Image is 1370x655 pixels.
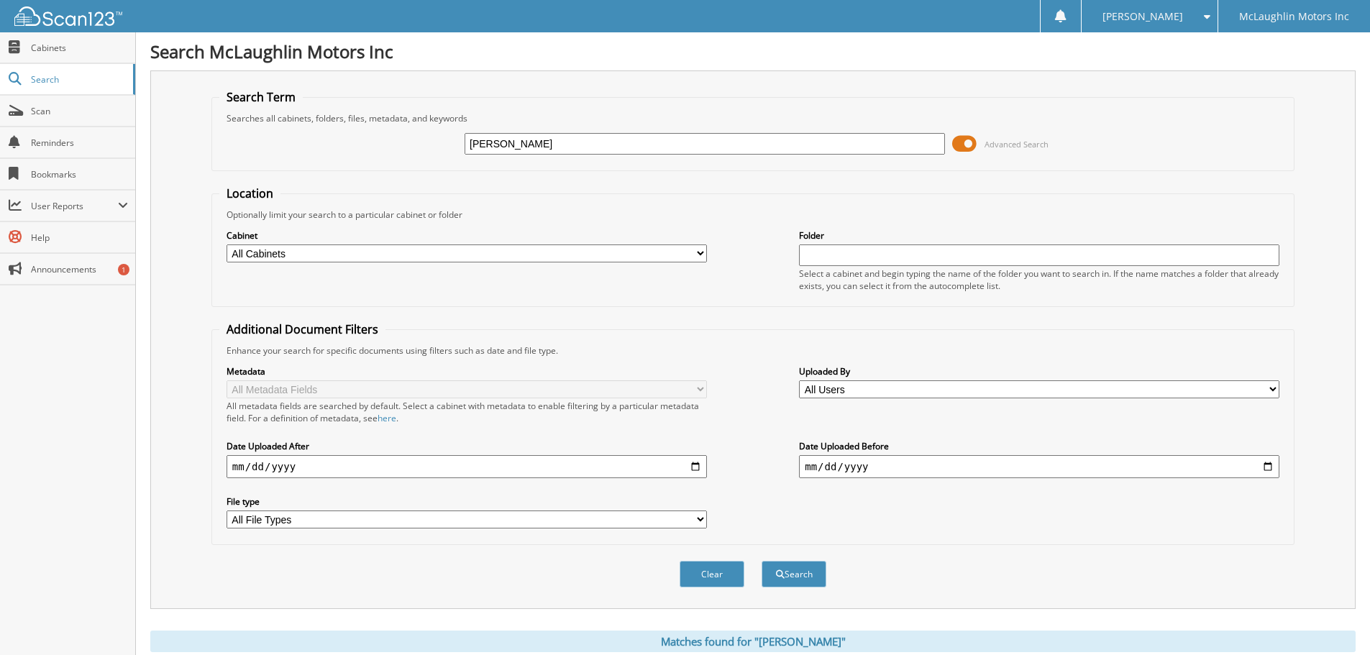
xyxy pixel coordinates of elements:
[31,42,128,54] span: Cabinets
[219,89,303,105] legend: Search Term
[31,200,118,212] span: User Reports
[118,264,129,275] div: 1
[31,137,128,149] span: Reminders
[227,400,707,424] div: All metadata fields are searched by default. Select a cabinet with metadata to enable filtering b...
[31,73,126,86] span: Search
[150,631,1356,652] div: Matches found for "[PERSON_NAME]"
[799,365,1279,377] label: Uploaded By
[799,455,1279,478] input: end
[219,112,1287,124] div: Searches all cabinets, folders, files, metadata, and keywords
[762,561,826,587] button: Search
[799,267,1279,292] div: Select a cabinet and begin typing the name of the folder you want to search in. If the name match...
[378,412,396,424] a: here
[31,105,128,117] span: Scan
[1102,12,1183,21] span: [PERSON_NAME]
[219,209,1287,221] div: Optionally limit your search to a particular cabinet or folder
[31,232,128,244] span: Help
[31,168,128,180] span: Bookmarks
[219,185,280,201] legend: Location
[14,6,122,26] img: scan123-logo-white.svg
[799,229,1279,242] label: Folder
[227,455,707,478] input: start
[227,229,707,242] label: Cabinet
[227,440,707,452] label: Date Uploaded After
[219,344,1287,357] div: Enhance your search for specific documents using filters such as date and file type.
[1239,12,1349,21] span: McLaughlin Motors Inc
[31,263,128,275] span: Announcements
[227,365,707,377] label: Metadata
[985,139,1049,150] span: Advanced Search
[227,495,707,508] label: File type
[150,40,1356,63] h1: Search McLaughlin Motors Inc
[680,561,744,587] button: Clear
[219,321,385,337] legend: Additional Document Filters
[799,440,1279,452] label: Date Uploaded Before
